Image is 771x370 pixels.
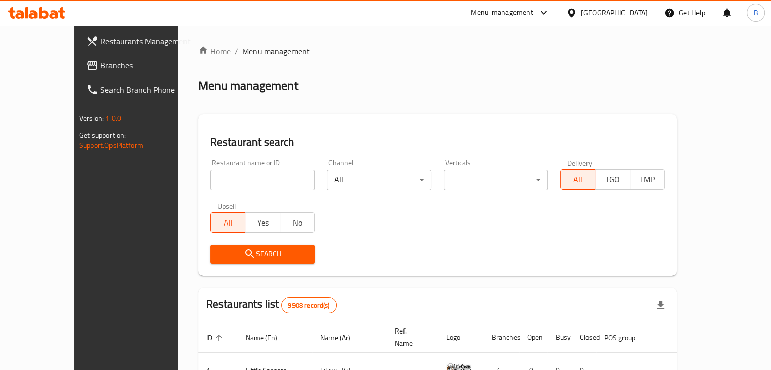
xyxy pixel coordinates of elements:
span: Menu management [242,45,310,57]
span: Branches [100,59,195,71]
div: [GEOGRAPHIC_DATA] [581,7,648,18]
span: Get support on: [79,129,126,142]
span: Name (En) [246,331,290,344]
th: Logo [438,322,484,353]
div: Menu-management [471,7,533,19]
a: Support.OpsPlatform [79,139,143,152]
a: Branches [78,53,203,78]
span: All [215,215,241,230]
h2: Restaurants list [206,297,337,313]
span: 1.0.0 [105,112,121,125]
span: Restaurants Management [100,35,195,47]
div: ​ [444,170,548,190]
button: TGO [595,169,630,190]
div: Total records count [281,297,336,313]
span: No [284,215,311,230]
input: Search for restaurant name or ID.. [210,170,315,190]
th: Closed [572,322,596,353]
label: Upsell [217,202,236,209]
span: Search [218,248,307,261]
button: No [280,212,315,233]
span: Version: [79,112,104,125]
a: Search Branch Phone [78,78,203,102]
span: Ref. Name [395,325,426,349]
span: Name (Ar) [320,331,363,344]
span: Search Branch Phone [100,84,195,96]
button: All [560,169,595,190]
th: Busy [547,322,572,353]
span: TMP [634,172,660,187]
div: Export file [648,293,673,317]
span: TGO [599,172,626,187]
button: All [210,212,245,233]
span: B [753,7,758,18]
span: 9908 record(s) [282,301,336,310]
div: All [327,170,431,190]
h2: Menu management [198,78,298,94]
span: All [565,172,591,187]
a: Restaurants Management [78,29,203,53]
a: Home [198,45,231,57]
span: POS group [604,331,648,344]
label: Delivery [567,159,593,166]
h2: Restaurant search [210,135,665,150]
th: Open [519,322,547,353]
button: Yes [245,212,280,233]
span: Yes [249,215,276,230]
th: Branches [484,322,519,353]
li: / [235,45,238,57]
button: TMP [630,169,665,190]
span: ID [206,331,226,344]
button: Search [210,245,315,264]
nav: breadcrumb [198,45,677,57]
